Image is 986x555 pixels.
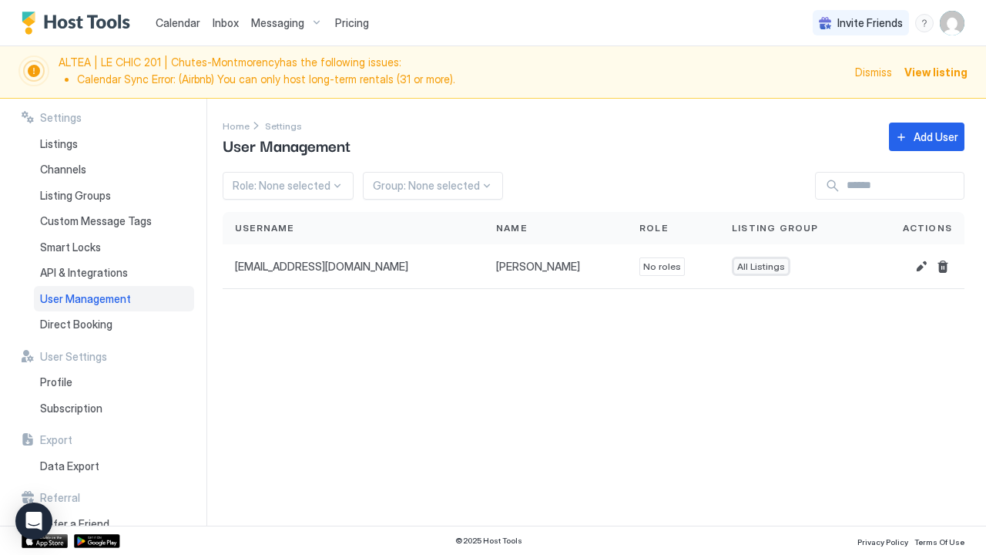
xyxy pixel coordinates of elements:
a: Privacy Policy [857,533,908,549]
a: Subscription [34,395,194,422]
a: Channels [34,156,194,183]
a: Calendar [156,15,200,31]
a: Profile [34,369,194,395]
span: Referral [40,491,80,505]
a: Data Export [34,453,194,479]
div: User profile [940,11,964,35]
span: Role [639,221,668,235]
span: Refer a Friend [40,517,109,531]
span: Data Export [40,459,99,473]
span: User Management [223,133,350,156]
span: User Settings [40,350,107,364]
a: API & Integrations [34,260,194,286]
span: Inbox [213,16,239,29]
span: Name [496,221,527,235]
div: menu [915,14,934,32]
div: Breadcrumb [265,117,302,133]
span: Messaging [251,16,304,30]
a: Direct Booking [34,311,194,338]
a: Inbox [213,15,239,31]
span: All Listings [737,261,785,272]
span: Privacy Policy [857,537,908,547]
a: Host Tools Logo [22,12,137,35]
span: Home [223,120,250,132]
span: Subscription [40,402,102,415]
span: API & Integrations [40,266,128,280]
span: ALTEA | LE CHIC 201 | Chutes-Montmorency has the following issues: [59,55,846,89]
span: Listing Groups [40,189,111,203]
span: [PERSON_NAME] [496,260,580,274]
span: Calendar [156,16,200,29]
div: Open Intercom Messenger [15,503,52,540]
div: Dismiss [855,64,892,80]
span: Pricing [335,16,369,30]
button: Add User [889,123,964,151]
span: Invite Friends [837,16,903,30]
span: Custom Message Tags [40,214,152,228]
input: Input Field [840,173,964,199]
span: No roles [643,260,681,274]
button: Edit [912,257,931,276]
span: Settings [40,111,82,125]
span: Export [40,433,72,447]
button: Delete [934,257,952,276]
span: © 2025 Host Tools [455,536,522,546]
div: View listing [904,64,968,80]
span: Listings [40,137,78,151]
a: Terms Of Use [914,533,964,549]
a: Settings [265,117,302,133]
span: Channels [40,163,86,177]
a: Smart Locks [34,234,194,261]
a: Listings [34,131,194,157]
span: Listing Group [732,221,819,235]
a: Home [223,117,250,133]
a: Listing Groups [34,183,194,209]
span: Terms Of Use [914,537,964,547]
div: Breadcrumb [223,117,250,133]
a: Refer a Friend [34,511,194,537]
a: Custom Message Tags [34,208,194,234]
span: Direct Booking [40,318,112,331]
span: Actions [903,221,952,235]
span: [EMAIL_ADDRESS][DOMAIN_NAME] [235,260,408,274]
span: Profile [40,375,72,389]
span: Smart Locks [40,240,101,254]
a: Google Play Store [74,534,120,548]
a: App Store [22,534,68,548]
li: Calendar Sync Error: (Airbnb) You can only host long-term rentals (31 or more). [77,72,846,86]
a: User Management [34,286,194,312]
div: Add User [914,129,958,145]
span: Username [235,221,294,235]
span: User Management [40,292,131,306]
span: Settings [265,120,302,132]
